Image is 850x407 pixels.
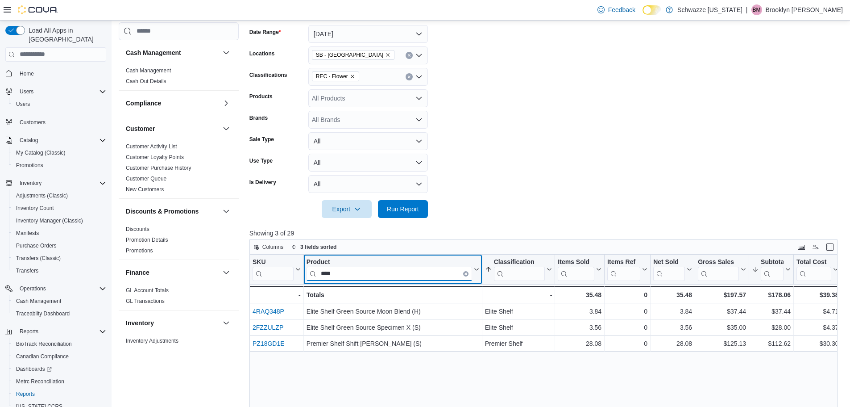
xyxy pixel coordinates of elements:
[12,203,106,214] span: Inventory Count
[252,290,301,300] div: -
[594,1,639,19] a: Feedback
[9,252,110,264] button: Transfers (Classic)
[250,242,287,252] button: Columns
[485,322,552,333] div: Elite Shelf
[126,268,149,277] h3: Finance
[221,47,232,58] button: Cash Management
[12,364,55,374] a: Dashboards
[119,141,239,198] div: Customer
[262,243,283,251] span: Columns
[126,154,184,160] a: Customer Loyalty Points
[327,200,366,218] span: Export
[126,186,164,193] a: New Customers
[643,5,661,15] input: Dark Mode
[677,4,742,15] p: Schwazze [US_STATE]
[126,226,149,232] a: Discounts
[126,247,153,254] span: Promotions
[16,390,35,398] span: Reports
[126,124,219,133] button: Customer
[16,267,38,274] span: Transfers
[9,295,110,307] button: Cash Management
[249,93,273,100] label: Products
[288,242,340,252] button: 3 fields sorted
[249,114,268,122] label: Brands
[126,237,168,243] a: Promotion Details
[20,137,38,144] span: Catalog
[126,48,181,57] h3: Cash Management
[378,200,428,218] button: Run Report
[126,165,191,171] a: Customer Purchase History
[751,4,762,15] div: Brooklyn Michele Carlton
[9,147,110,159] button: My Catalog (Classic)
[316,50,383,59] span: SB - [GEOGRAPHIC_DATA]
[126,298,165,304] a: GL Transactions
[119,224,239,260] div: Discounts & Promotions
[752,290,791,300] div: $178.06
[221,98,232,109] button: Compliance
[653,306,692,317] div: 3.84
[126,67,171,74] a: Cash Management
[2,85,110,98] button: Users
[126,186,164,193] span: New Customers
[16,217,83,224] span: Inventory Manager (Classic)
[12,308,73,319] a: Traceabilty Dashboard
[2,67,110,80] button: Home
[9,388,110,400] button: Reports
[752,306,791,317] div: $37.44
[12,253,106,264] span: Transfers (Classic)
[698,290,746,300] div: $197.57
[16,326,106,337] span: Reports
[249,157,273,164] label: Use Type
[249,136,274,143] label: Sale Type
[306,338,479,349] div: Premier Shelf Shift [PERSON_NAME] (S)
[126,287,169,294] span: GL Account Totals
[16,378,64,385] span: Metrc Reconciliation
[221,206,232,217] button: Discounts & Promotions
[406,52,413,59] button: Clear input
[653,338,692,349] div: 28.08
[25,26,106,44] span: Load All Apps in [GEOGRAPHIC_DATA]
[698,306,746,317] div: $37.44
[16,283,50,294] button: Operations
[2,177,110,189] button: Inventory
[653,258,685,266] div: Net Sold
[253,324,283,331] a: 2FZZULZP
[9,98,110,110] button: Users
[20,119,46,126] span: Customers
[558,338,601,349] div: 28.08
[485,290,552,300] div: -
[796,338,838,349] div: $30.30
[493,258,545,266] div: Classification
[9,227,110,239] button: Manifests
[221,267,232,278] button: Finance
[16,162,43,169] span: Promotions
[119,285,239,310] div: Finance
[493,258,545,281] div: Classification
[9,350,110,363] button: Canadian Compliance
[2,134,110,147] button: Catalog
[12,296,65,306] a: Cash Management
[249,29,281,36] label: Date Range
[16,178,106,189] span: Inventory
[16,149,66,156] span: My Catalog (Classic)
[126,99,219,108] button: Compliance
[558,258,594,266] div: Items Sold
[16,86,106,97] span: Users
[306,322,479,333] div: Elite Shelf Green Source Specimen X (S)
[810,242,821,252] button: Display options
[653,258,692,281] button: Net Sold
[253,258,301,281] button: SKU
[12,240,60,251] a: Purchase Orders
[825,242,835,252] button: Enter fullscreen
[126,207,199,216] h3: Discounts & Promotions
[126,319,219,327] button: Inventory
[306,258,479,281] button: ProductClear input
[16,255,61,262] span: Transfers (Classic)
[253,258,294,281] div: SKU URL
[653,290,692,300] div: 35.48
[249,179,276,186] label: Is Delivery
[463,271,468,276] button: Clear input
[558,258,594,281] div: Items Sold
[796,322,838,333] div: $4.37
[653,322,692,333] div: 3.56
